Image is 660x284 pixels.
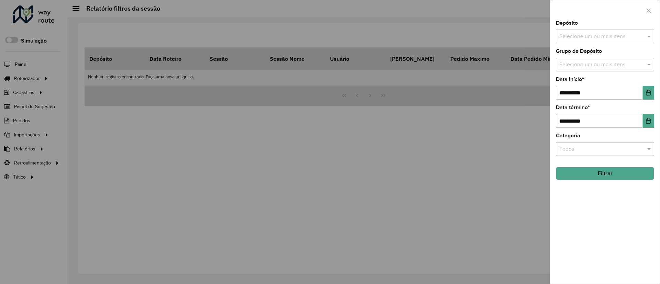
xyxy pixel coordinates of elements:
button: Choose Date [643,114,654,128]
label: Categoria [556,132,580,140]
label: Depósito [556,19,578,27]
button: Filtrar [556,167,654,180]
label: Grupo de Depósito [556,47,602,55]
label: Data término [556,103,590,112]
button: Choose Date [643,86,654,100]
label: Data início [556,75,584,83]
